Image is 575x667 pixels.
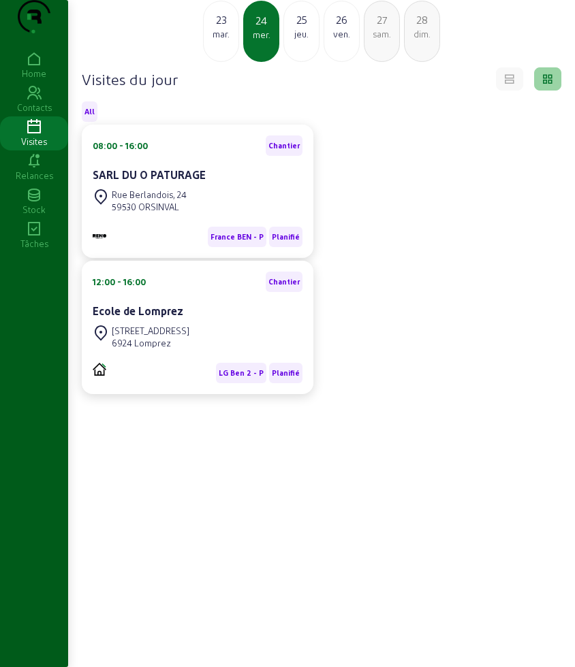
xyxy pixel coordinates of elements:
[364,12,399,28] div: 27
[112,337,189,349] div: 6924 Lomprez
[112,201,187,213] div: 59530 ORSINVAL
[405,28,439,40] div: dim.
[93,276,146,288] div: 12:00 - 16:00
[245,29,278,41] div: mer.
[268,141,300,150] span: Chantier
[324,28,359,40] div: ven.
[93,140,148,152] div: 08:00 - 16:00
[324,12,359,28] div: 26
[93,234,106,239] img: B2B - PVELEC
[284,28,319,40] div: jeu.
[284,12,319,28] div: 25
[82,69,178,88] h4: Visites du jour
[245,12,278,29] div: 24
[204,12,238,28] div: 23
[93,304,183,317] cam-card-title: Ecole de Lomprez
[272,232,300,242] span: Planifié
[204,28,238,40] div: mar.
[272,368,300,378] span: Planifié
[93,168,206,181] cam-card-title: SARL DU O PATURAGE
[268,277,300,287] span: Chantier
[219,368,264,378] span: LG Ben 2 - P
[364,28,399,40] div: sam.
[93,363,106,376] img: PVELEC
[211,232,264,242] span: France BEN - P
[84,107,95,116] span: All
[405,12,439,28] div: 28
[112,325,189,337] div: [STREET_ADDRESS]
[112,189,187,201] div: Rue Berlandois, 24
